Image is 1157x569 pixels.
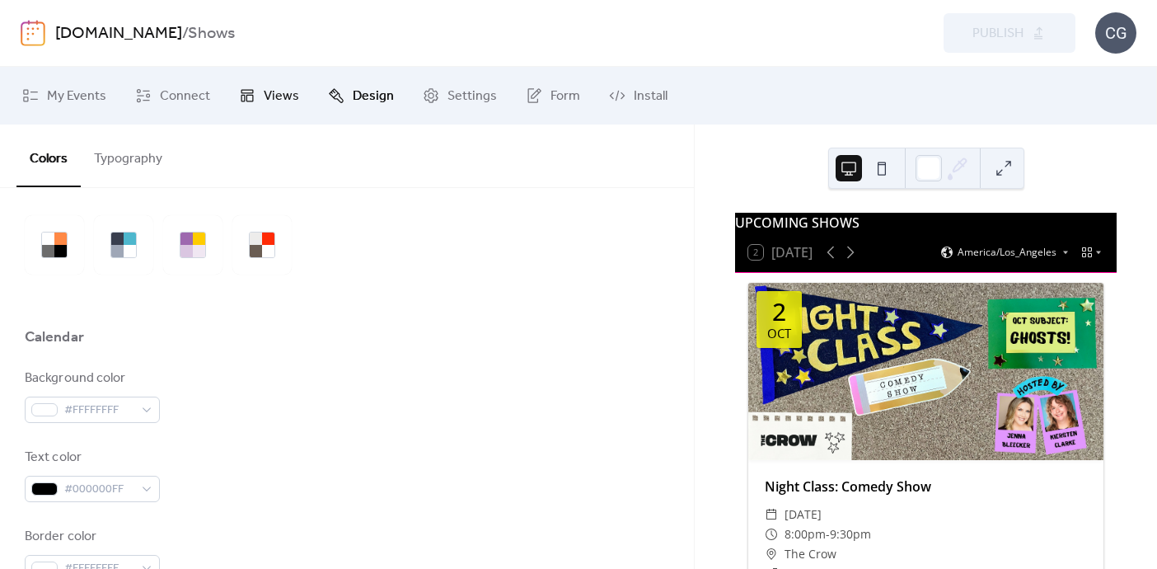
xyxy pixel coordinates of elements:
a: Views [227,73,311,118]
span: Views [264,87,299,106]
a: [DOMAIN_NAME] [55,18,182,49]
span: America/Los_Angeles [958,247,1056,257]
div: Background color [25,369,157,388]
span: Settings [447,87,497,106]
div: Calendar [25,327,84,347]
b: Shows [188,18,235,49]
div: Text color [25,448,157,468]
span: Design [353,87,394,106]
span: 8:00pm [785,524,826,544]
a: Design [316,73,406,118]
span: #FFFFFFFF [64,401,133,421]
span: The Crow [785,544,836,564]
span: 9:30pm [830,524,871,544]
a: Form [513,73,593,118]
a: Settings [410,73,509,118]
div: Border color [25,527,157,547]
b: / [182,18,188,49]
span: - [826,524,830,544]
div: Color Presets [25,174,115,194]
div: 2 [772,299,786,324]
img: logo [21,20,45,46]
div: CG [1095,12,1136,54]
div: ​ [765,524,778,544]
button: Typography [81,125,176,186]
span: My Events [47,87,106,106]
span: Connect [160,87,210,106]
span: Install [634,87,667,106]
button: Colors [16,125,81,187]
div: UPCOMING SHOWS [735,213,1117,233]
a: My Events [10,73,119,118]
a: Night Class: Comedy Show [765,477,931,496]
a: Connect [123,73,222,118]
span: Form [550,87,580,106]
a: Install [597,73,680,118]
div: Oct [767,327,791,340]
div: ​ [765,505,778,524]
div: ​ [765,544,778,564]
span: [DATE] [785,505,822,524]
span: #000000FF [64,480,133,500]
